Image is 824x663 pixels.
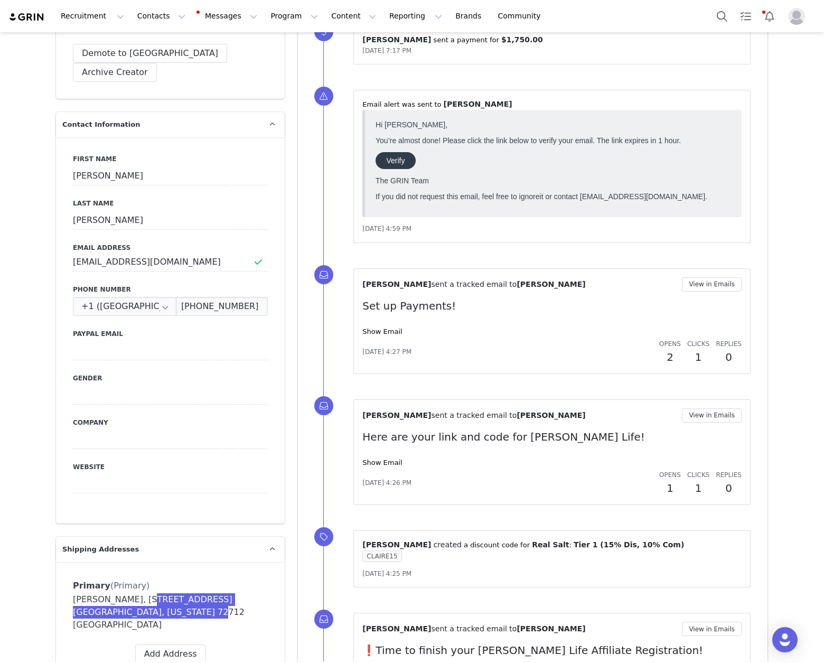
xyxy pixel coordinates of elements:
span: $1,750.00 [501,35,543,44]
h2: 2 [659,349,681,365]
a: Community [492,4,552,28]
label: Gender [73,373,268,383]
p: You’re almost done! Please click the link below to verify your email. The link expires in 1 hour. [4,20,360,29]
label: First Name [73,154,268,164]
input: (XXX) XXX-XXXX [176,297,268,316]
p: Hi [PERSON_NAME], [4,4,360,13]
a: Brands [449,4,491,28]
button: Contacts [131,4,192,28]
label: Email Address [73,243,268,253]
span: [PERSON_NAME] [517,280,585,288]
input: Email Address [73,253,268,272]
div: [PERSON_NAME], [STREET_ADDRESS] [GEOGRAPHIC_DATA], [US_STATE] 72712 [GEOGRAPHIC_DATA] [73,593,268,631]
span: Tier 1 (15% Dis, 10% Com) [574,540,684,549]
span: Replies [716,471,742,479]
span: CLAIRE15 [362,550,401,562]
span: Opens [659,471,681,479]
div: Open Intercom Messenger [772,627,798,652]
p: ⁨ ⁩ ⁨sent a payment for⁩ ⁨ ⁩ [362,34,742,45]
span: (Primary) [110,581,149,591]
button: Search [710,4,734,28]
span: [PERSON_NAME] [362,35,431,44]
div: United States [73,297,176,316]
a: Verify [4,36,44,53]
button: Reporting [383,4,448,28]
span: sent a tracked email to [431,280,517,288]
span: [DATE] 4:25 PM [362,570,411,577]
p: ❗Time to finish your [PERSON_NAME] Life Affiliate Registration! [362,642,742,658]
p: If you did not request this email, feel free to ignore [4,76,360,85]
p: Set up Payments! [362,298,742,314]
button: Content [325,4,382,28]
button: Profile [782,8,816,25]
span: it or contact [EMAIL_ADDRESS][DOMAIN_NAME]. [168,76,336,85]
span: sent a tracked email to [431,411,517,419]
span: Opens [659,340,681,348]
span: [PERSON_NAME] [362,624,431,633]
span: [DATE] 4:27 PM [362,347,411,357]
h2: 0 [716,349,742,365]
button: Program [264,4,324,28]
p: Here are your link and code for [PERSON_NAME] Life! [362,429,742,445]
button: Messages [192,4,264,28]
span: [DATE] 4:59 PM [362,225,411,232]
img: placeholder-profile.jpg [788,8,805,25]
h2: 0 [716,480,742,496]
span: [PERSON_NAME] [517,624,585,633]
body: The GRIN Team [4,4,360,87]
h2: 1 [659,480,681,496]
span: [PERSON_NAME] [362,540,431,549]
span: Contact Information [62,119,140,130]
button: View in Emails [682,277,742,292]
button: Recruitment [54,4,130,28]
p: ⁨Email⁩ alert was sent to ⁨ ⁩ [362,99,742,110]
span: [PERSON_NAME] [362,280,431,288]
label: Phone Number [73,285,268,294]
button: Notifications [758,4,781,28]
label: Paypal Email [73,329,268,339]
label: Website [73,462,268,472]
label: Company [73,418,268,427]
button: Demote to [GEOGRAPHIC_DATA] [73,44,227,63]
span: created [434,540,462,549]
span: [PERSON_NAME] [517,411,585,419]
span: [DATE] 7:17 PM [362,47,411,54]
span: Primary [73,581,110,591]
h2: 1 [687,349,709,365]
a: Show Email [362,328,402,335]
button: View in Emails [682,408,742,423]
button: View in Emails [682,622,742,636]
span: [PERSON_NAME] [444,100,512,108]
p: ⁨ ⁩ ⁨ ⁩ a discount code for ⁨ ⁩: ⁨ ⁩ [362,539,742,550]
h2: 1 [687,480,709,496]
span: [DATE] 4:26 PM [362,478,411,488]
span: Shipping Addresses [62,544,139,555]
a: Show Email [362,459,402,466]
span: Clicks [687,340,709,348]
span: Replies [716,340,742,348]
body: Rich Text Area. Press ALT-0 for help. [8,8,434,20]
label: Last Name [73,199,268,208]
input: Country [73,297,176,316]
a: Tasks [734,4,757,28]
body: Hi [PERSON_NAME], Thank you so much for working with Real Salt! Your payment of $1750.00 may take... [4,4,360,41]
span: sent a tracked email to [431,624,517,633]
span: Clicks [687,471,709,479]
span: [PERSON_NAME] [362,411,431,419]
button: Archive Creator [73,63,157,82]
span: Real Salt [532,540,569,549]
img: grin logo [8,12,45,22]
